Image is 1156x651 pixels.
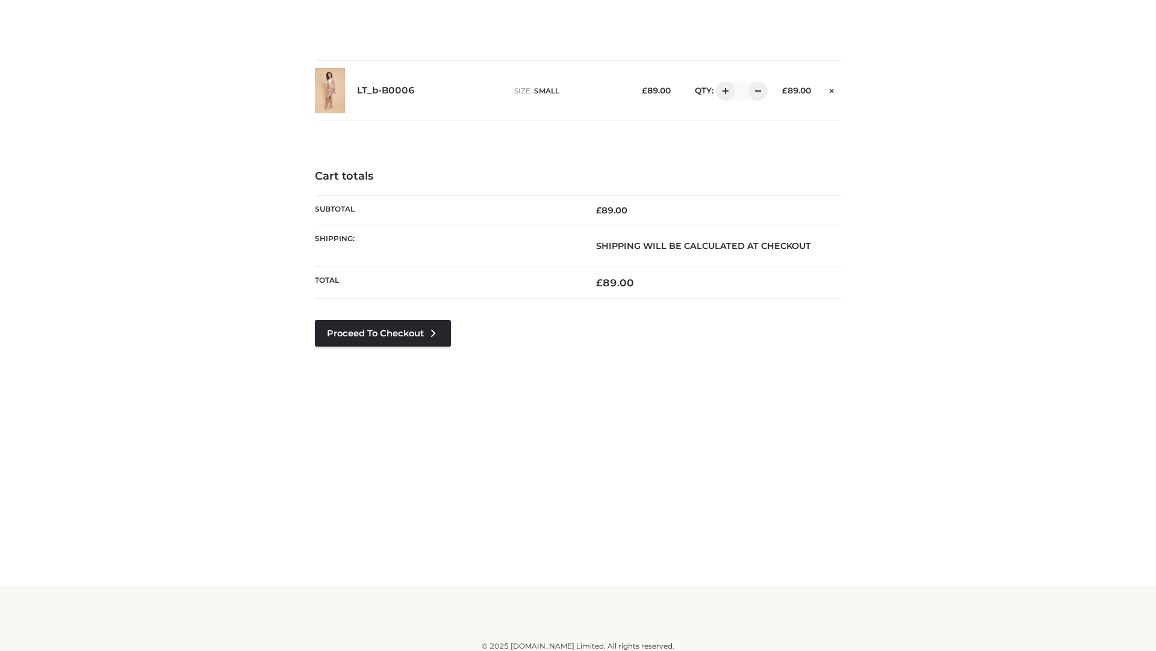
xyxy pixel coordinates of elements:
[642,86,671,95] bdi: 89.00
[315,170,841,183] h4: Cart totals
[642,86,647,95] span: £
[596,205,627,216] bdi: 89.00
[315,267,578,299] th: Total
[315,195,578,225] th: Subtotal
[596,277,634,289] bdi: 89.00
[596,205,601,216] span: £
[823,81,841,97] a: Remove this item
[782,86,788,95] span: £
[596,277,603,289] span: £
[315,320,451,347] a: Proceed to Checkout
[683,81,763,101] div: QTY:
[357,85,415,96] a: LT_b-B0006
[514,86,623,96] p: size :
[596,241,811,251] strong: Shipping will be calculated at checkout
[315,68,345,113] img: LT_b-B0006 - SMALL
[315,225,578,266] th: Shipping:
[534,86,559,95] span: SMALL
[782,86,811,95] bdi: 89.00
